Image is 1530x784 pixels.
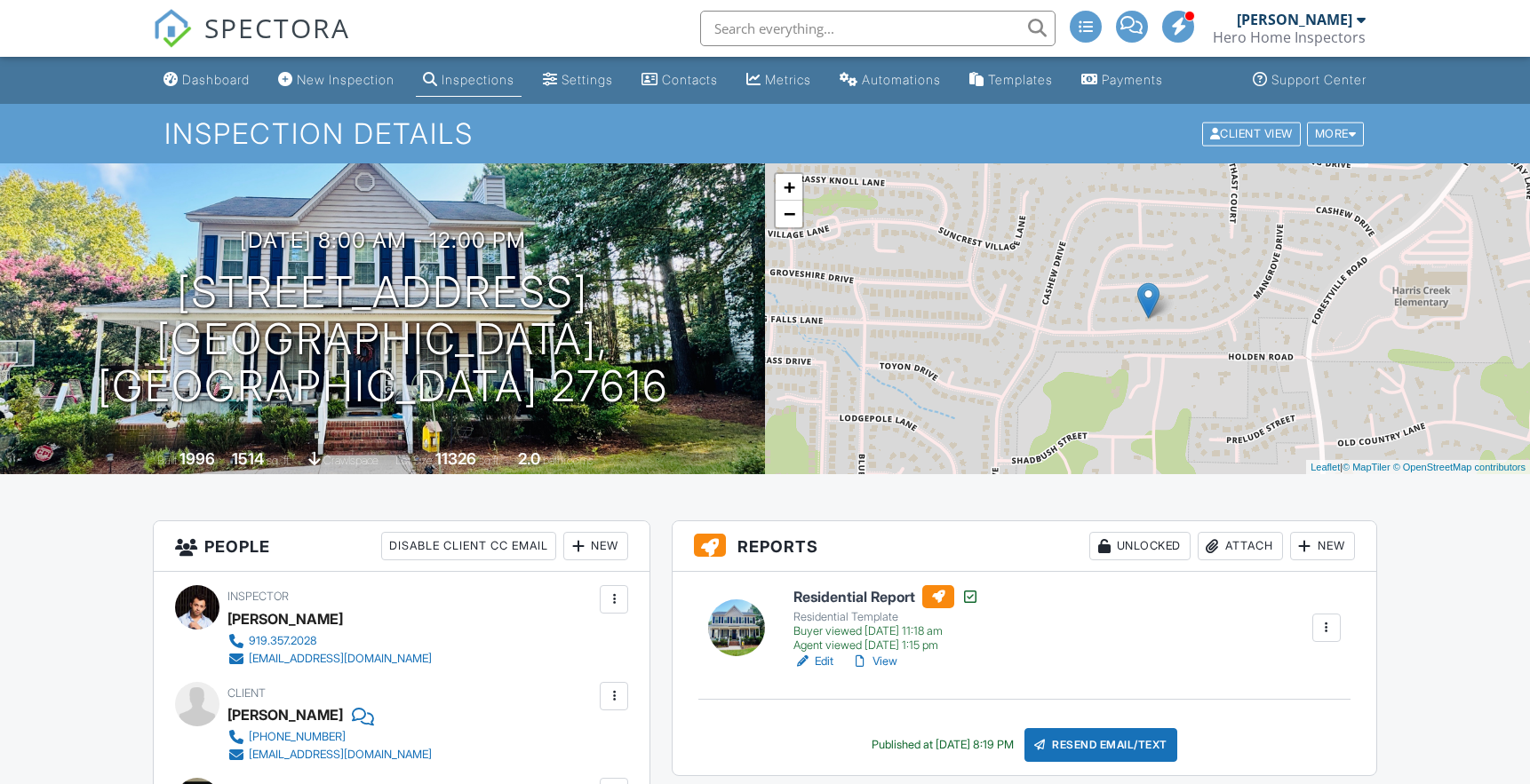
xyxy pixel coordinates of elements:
[793,638,979,653] div: Agent viewed [DATE] 1:15 pm
[851,653,897,670] a: View
[249,730,346,744] div: [PHONE_NUMBER]
[395,454,433,467] span: Lot Size
[1089,532,1191,560] div: Unlocked
[435,449,476,468] div: 11326
[157,454,177,467] span: Built
[1246,64,1374,97] a: Support Center
[153,9,192,48] img: The Best Home Inspection Software - Spectora
[1102,72,1163,87] div: Payments
[1024,728,1177,762] div: Resend Email/Text
[776,174,802,201] a: Zoom in
[28,269,737,409] h1: [STREET_ADDRESS] [GEOGRAPHIC_DATA], [GEOGRAPHIC_DATA] 27616
[1343,462,1391,472] a: © MapTiler
[1074,64,1170,97] a: Payments
[872,738,1014,752] div: Published at [DATE] 8:19 PM
[227,590,289,603] span: Inspector
[862,72,941,87] div: Automations
[249,652,432,666] div: [EMAIL_ADDRESS][DOMAIN_NAME]
[249,748,432,762] div: [EMAIL_ADDRESS][DOMAIN_NAME]
[323,454,379,467] span: crawlspace
[1237,11,1352,28] div: [PERSON_NAME]
[662,72,718,87] div: Contacts
[739,64,818,97] a: Metrics
[793,624,979,638] div: Buyer viewed [DATE] 11:18 am
[700,11,1056,46] input: Search everything...
[765,72,811,87] div: Metrics
[249,634,317,648] div: 919.357.2028
[518,449,540,468] div: 2.0
[1393,462,1526,472] a: © OpenStreetMap contributors
[962,64,1060,97] a: Templates
[297,72,394,87] div: New Inspection
[833,64,948,97] a: Automations (Basic)
[182,72,250,87] div: Dashboard
[479,454,501,467] span: sq.ft.
[442,72,514,87] div: Inspections
[154,521,649,572] h3: People
[227,606,343,632] div: [PERSON_NAME]
[164,118,1366,149] h1: Inspection Details
[227,728,432,746] a: [PHONE_NUMBER]
[634,64,725,97] a: Contacts
[1306,460,1530,475] div: |
[227,650,432,668] a: [EMAIL_ADDRESS][DOMAIN_NAME]
[536,64,620,97] a: Settings
[1271,72,1367,87] div: Support Center
[793,653,833,670] a: Edit
[1307,122,1365,146] div: More
[156,64,257,97] a: Dashboard
[988,72,1053,87] div: Templates
[793,610,979,624] div: Residential Template
[381,532,556,560] div: Disable Client CC Email
[240,228,526,252] h3: [DATE] 8:00 am - 12:00 pm
[227,746,432,764] a: [EMAIL_ADDRESS][DOMAIN_NAME]
[1202,122,1301,146] div: Client View
[271,64,402,97] a: New Inspection
[1198,532,1283,560] div: Attach
[1290,532,1355,560] div: New
[673,521,1376,572] h3: Reports
[1311,462,1340,472] a: Leaflet
[543,454,594,467] span: bathrooms
[563,532,628,560] div: New
[227,701,343,728] div: [PERSON_NAME]
[1200,126,1305,139] a: Client View
[416,64,522,97] a: Inspections
[793,585,979,608] h6: Residential Report
[232,449,264,468] div: 1514
[227,686,266,700] span: Client
[267,454,291,467] span: sq. ft.
[793,585,979,653] a: Residential Report Residential Template Buyer viewed [DATE] 11:18 am Agent viewed [DATE] 1:15 pm
[227,632,432,650] a: 919.357.2028
[562,72,613,87] div: Settings
[153,24,350,61] a: SPECTORA
[179,449,215,468] div: 1996
[1213,28,1366,46] div: Hero Home Inspectors
[776,201,802,227] a: Zoom out
[204,9,350,46] span: SPECTORA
